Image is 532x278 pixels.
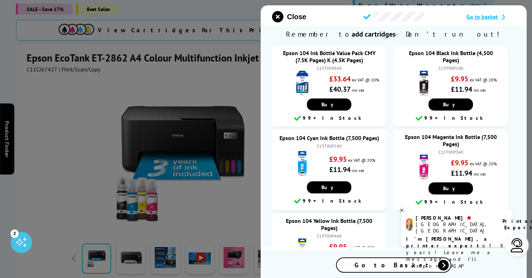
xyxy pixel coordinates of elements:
[283,49,376,64] a: Epson 104 Ink Bottle Value Pack CMY (7.5K Pages) K (4.5K Pages)
[406,236,489,249] b: I'm [PERSON_NAME], a printer expert
[321,184,337,191] span: Buy
[352,30,395,39] b: add cartridges
[416,215,494,221] div: [PERSON_NAME]
[401,65,501,71] div: C13T00P140
[329,155,347,164] strong: £9.95
[467,13,515,20] a: Go to basket
[11,229,18,237] div: 2
[411,155,436,180] img: Epson 104 Magenta Ink Bottle (7,500 Pages)
[286,217,372,231] a: Epson 104 Yellow Ink Bottle (7,500 Pages)
[474,87,486,93] span: inc vat
[352,87,364,93] span: inc vat
[279,143,379,149] div: C13T00P240
[411,71,436,96] img: Epson 104 Black Ink Bottle (4,500 Pages)
[329,74,351,84] strong: £33.64
[406,236,508,269] p: of 8 years! Leave me a message and I'll respond ASAP
[470,77,497,82] span: ex VAT @ 20%
[280,134,379,141] a: Epson 104 Cyan Ink Bottle (7,500 Pages)
[287,13,306,21] span: Close
[276,197,383,205] div: 99+ In Stock
[443,185,458,192] span: Buy
[261,26,527,42] span: Remember to - Don’t run out!
[467,13,498,20] span: Go to basket
[279,233,379,239] div: C13T00P440
[451,85,472,94] strong: £11.94
[329,165,351,174] strong: £11.94
[510,238,524,252] img: user-headset-light.svg
[409,49,493,64] a: Epson 104 Black Ink Bottle (4,500 Pages)
[397,114,504,123] div: 99+ In Stock
[329,85,351,94] strong: £40.37
[470,161,497,166] span: ex VAT @ 20%
[451,169,472,178] strong: £11.94
[416,221,494,234] div: [GEOGRAPHIC_DATA], [GEOGRAPHIC_DATA]
[352,168,364,173] span: inc vat
[290,151,315,176] img: Epson 104 Cyan Ink Bottle (7,500 Pages)
[348,245,375,250] span: ex VAT @ 20%
[348,157,375,163] span: ex VAT @ 20%
[401,149,501,155] div: C13T00P340
[279,65,379,71] div: C13T00P640
[405,133,497,148] a: Epson 104 Magenta Ink Bottle (7,500 Pages)
[451,74,468,84] strong: £9.95
[290,239,315,263] img: Epson 104 Yellow Ink Bottle (7,500 Pages)
[290,71,315,96] img: Epson 104 Ink Bottle Value Pack CMY (7.5K Pages) K (4.5K Pages)
[451,158,468,167] strong: £9.95
[352,77,379,82] span: ex VAT @ 20%
[474,171,486,177] span: inc vat
[272,11,306,22] button: close modal
[336,257,451,273] a: Go to Basket
[276,114,383,123] div: 99+ In Stock
[443,101,458,108] span: Buy
[406,218,413,231] img: amy-livechat.png
[397,198,504,207] div: 99+ In Stock
[329,242,347,251] strong: £9.95
[321,101,337,108] span: Buy
[355,261,433,269] span: Go to Basket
